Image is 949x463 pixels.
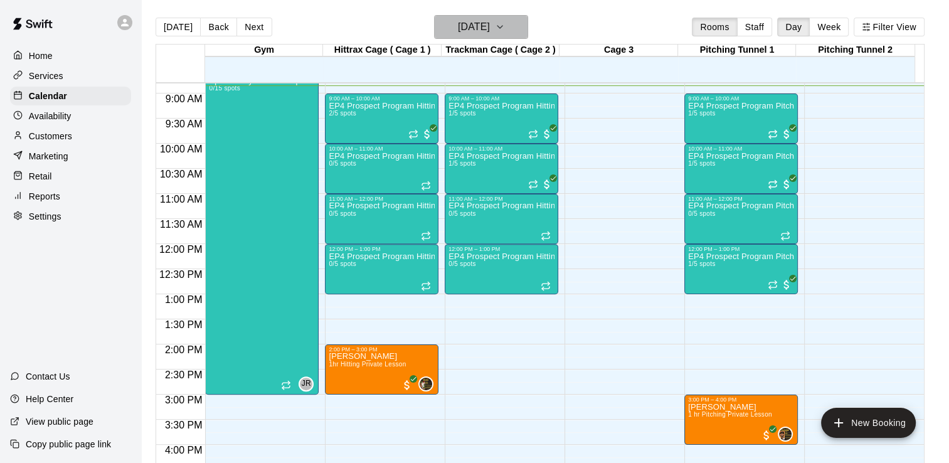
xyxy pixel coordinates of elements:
[162,344,206,355] span: 2:00 PM
[445,93,558,144] div: 9:00 AM – 10:00 AM: EP4 Prospect Program Hitting ( ages 13-15 )
[329,260,356,267] span: 0/5 spots filled
[10,87,131,105] a: Calendar
[329,146,435,152] div: 10:00 AM – 11:00 AM
[684,244,798,294] div: 12:00 PM – 1:00 PM: EP4 Prospect Program Pitching
[26,415,93,428] p: View public page
[445,144,558,194] div: 10:00 AM – 11:00 AM: EP4 Prospect Program Hitting ( ages 13-15 )
[29,70,63,82] p: Services
[684,144,798,194] div: 10:00 AM – 11:00 AM: EP4 Prospect Program Pitching
[10,107,131,125] a: Availability
[162,294,206,305] span: 1:00 PM
[10,67,131,85] a: Services
[10,147,131,166] a: Marketing
[329,210,356,217] span: 0/5 spots filled
[323,45,441,56] div: Hittrax Cage ( Cage 1 )
[325,144,438,194] div: 10:00 AM – 11:00 AM: EP4 Prospect Program Hitting ( 16u+ Slot )
[157,144,206,154] span: 10:00 AM
[329,110,356,117] span: 2/5 spots filled
[445,194,558,244] div: 11:00 AM – 12:00 PM: EP4 Prospect Program Hitting ( ages 13-15 )
[737,18,773,36] button: Staff
[688,160,716,167] span: 1/5 spots filled
[684,194,798,244] div: 11:00 AM – 12:00 PM: EP4 Prospect Program Pitching
[421,231,431,241] span: Recurring event
[281,380,291,390] span: Recurring event
[157,219,206,230] span: 11:30 AM
[854,18,924,36] button: Filter View
[302,378,311,390] span: JR
[421,181,431,191] span: Recurring event
[688,246,794,252] div: 12:00 PM – 1:00 PM
[541,231,551,241] span: Recurring event
[29,130,72,142] p: Customers
[10,46,131,65] a: Home
[209,85,240,92] span: 0/15 spots filled
[559,45,677,56] div: Cage 3
[768,129,778,139] span: Recurring event
[688,396,794,403] div: 3:00 PM – 4:00 PM
[678,45,796,56] div: Pitching Tunnel 1
[448,160,476,167] span: 1/5 spots filled
[329,196,435,202] div: 11:00 AM – 12:00 PM
[162,445,206,455] span: 4:00 PM
[329,246,435,252] div: 12:00 PM – 1:00 PM
[26,370,70,383] p: Contact Us
[10,167,131,186] div: Retail
[157,169,206,179] span: 10:30 AM
[688,210,716,217] span: 0/5 spots filled
[448,260,476,267] span: 0/5 spots filled
[29,190,60,203] p: Reports
[325,244,438,294] div: 12:00 PM – 1:00 PM: EP4 Prospect Program Hitting ( 16u+ Slot )
[156,244,205,255] span: 12:00 PM
[442,45,559,56] div: Trackman Cage ( Cage 2 )
[26,438,111,450] p: Copy public page link
[10,127,131,146] a: Customers
[778,427,793,442] div: Francisco Gracesqui
[688,110,716,117] span: 1/5 spots filled
[780,231,790,241] span: Recurring event
[541,128,553,141] span: All customers have paid
[162,119,206,129] span: 9:30 AM
[304,376,314,391] span: Jason Ramos
[688,196,794,202] div: 11:00 AM – 12:00 PM
[780,128,793,141] span: All customers have paid
[29,50,53,62] p: Home
[448,95,554,102] div: 9:00 AM – 10:00 AM
[434,15,528,39] button: [DATE]
[688,146,794,152] div: 10:00 AM – 11:00 AM
[29,210,61,223] p: Settings
[156,269,205,280] span: 12:30 PM
[796,45,914,56] div: Pitching Tunnel 2
[420,378,432,390] img: Melvin Garcia
[783,427,793,442] span: Francisco Gracesqui
[299,376,314,391] div: Jason Ramos
[325,194,438,244] div: 11:00 AM – 12:00 PM: EP4 Prospect Program Hitting ( 16u+ Slot )
[162,420,206,430] span: 3:30 PM
[162,93,206,104] span: 9:00 AM
[29,170,52,183] p: Retail
[448,210,476,217] span: 0/5 spots filled
[325,344,438,395] div: 2:00 PM – 3:00 PM: Julian Sikorjak
[809,18,849,36] button: Week
[688,95,794,102] div: 9:00 AM – 10:00 AM
[448,146,554,152] div: 10:00 AM – 11:00 AM
[458,18,490,36] h6: [DATE]
[10,207,131,226] div: Settings
[780,178,793,191] span: All customers have paid
[692,18,737,36] button: Rooms
[26,393,73,405] p: Help Center
[688,260,716,267] span: 1/5 spots filled
[156,18,201,36] button: [DATE]
[768,280,778,290] span: Recurring event
[162,319,206,330] span: 1:30 PM
[329,361,406,368] span: 1hr Hitting Private Lesson
[29,110,72,122] p: Availability
[329,346,435,353] div: 2:00 PM – 3:00 PM
[329,160,356,167] span: 0/5 spots filled
[777,18,810,36] button: Day
[408,129,418,139] span: Recurring event
[401,379,413,391] span: All customers have paid
[421,281,431,291] span: Recurring event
